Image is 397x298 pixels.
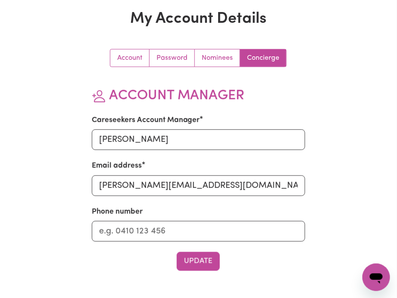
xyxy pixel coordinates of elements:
[240,49,286,67] a: Update account manager
[92,115,200,126] label: Careseekers Account Manager
[92,88,306,104] h2: Account Manager
[92,175,306,196] input: e.g. amanda@careseekers.com.au
[92,129,306,150] input: e.g. Amanda van Eldik
[195,49,240,67] a: Update your nominees
[150,49,195,67] a: Update your password
[110,49,150,67] a: Update your account
[92,221,306,242] input: e.g. 0410 123 456
[92,206,143,218] label: Phone number
[363,264,390,291] iframe: Button to launch messaging window
[38,10,359,28] h1: My Account Details
[92,160,142,172] label: Email address
[177,252,220,271] button: Update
